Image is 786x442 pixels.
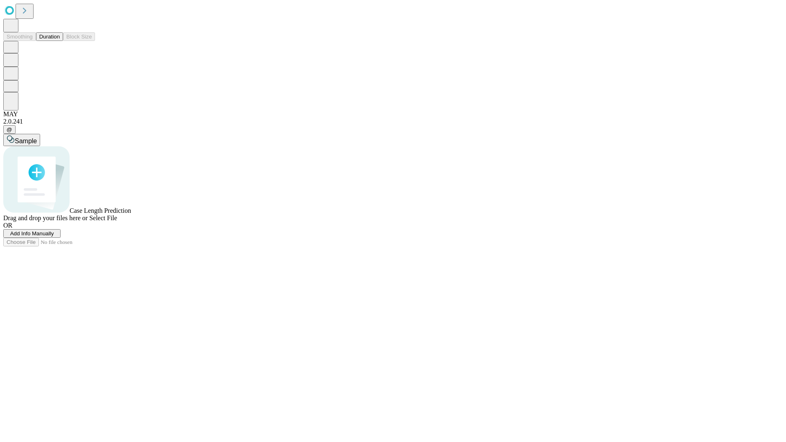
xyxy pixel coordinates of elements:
[70,207,131,214] span: Case Length Prediction
[15,138,37,144] span: Sample
[3,32,36,41] button: Smoothing
[36,32,63,41] button: Duration
[3,110,783,118] div: MAY
[10,230,54,237] span: Add Info Manually
[63,32,95,41] button: Block Size
[3,214,88,221] span: Drag and drop your files here or
[3,118,783,125] div: 2.0.241
[3,222,12,229] span: OR
[3,229,61,238] button: Add Info Manually
[89,214,117,221] span: Select File
[3,134,40,146] button: Sample
[3,125,16,134] button: @
[7,126,12,133] span: @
